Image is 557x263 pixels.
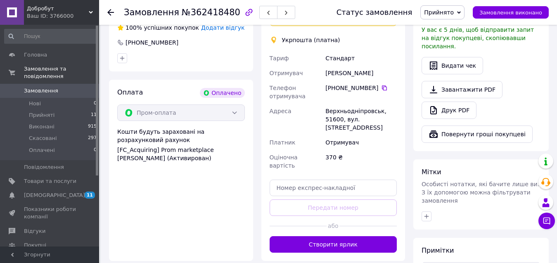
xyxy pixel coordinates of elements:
span: Прийняті [29,111,55,119]
span: 0 [94,147,97,154]
div: Верхньодніпровськ, 51600, вул. [STREET_ADDRESS] [324,104,398,135]
span: Примітки [422,246,454,254]
span: 0 [94,100,97,107]
div: 370 ₴ [324,150,398,173]
div: успішних покупок [117,24,199,32]
div: Повернутися назад [107,8,114,17]
button: Повернути гроші покупцеві [422,126,533,143]
div: Укрпошта (платна) [280,36,342,44]
span: У вас є 5 днів, щоб відправити запит на відгук покупцеві, скопіювавши посилання. [422,26,534,50]
div: Кошти будуть зараховані на розрахунковий рахунок [117,128,245,162]
span: Платник [270,139,296,146]
span: Тариф [270,55,289,62]
span: 915 [88,123,97,130]
div: Оплачено [200,88,244,98]
span: Відгуки [24,227,45,235]
a: Друк PDF [422,102,476,119]
input: Пошук [4,29,97,44]
span: Отримувач [270,70,303,76]
span: Головна [24,51,47,59]
button: Видати чек [422,57,483,74]
button: Чат з покупцем [538,213,555,229]
span: Оплата [117,88,143,96]
span: 100% [126,24,142,31]
span: Покупці [24,242,46,249]
div: [PERSON_NAME] [324,66,398,81]
a: Завантажити PDF [422,81,502,98]
span: або [327,222,339,230]
span: Показники роботи компанії [24,206,76,220]
span: Особисті нотатки, які бачите лише ви. З їх допомогою можна фільтрувати замовлення [422,181,539,204]
div: [PHONE_NUMBER] [325,84,397,92]
span: Адреса [270,108,292,114]
button: Замовлення виконано [473,6,549,19]
div: [FC_Acquiring] Prom marketplace [PERSON_NAME] (Активирован) [117,146,245,162]
span: Оплачені [29,147,55,154]
span: Скасовані [29,135,57,142]
span: 297 [88,135,97,142]
div: Стандарт [324,51,398,66]
span: Нові [29,100,41,107]
span: Товари та послуги [24,178,76,185]
span: 11 [85,192,95,199]
span: Мітки [422,168,441,176]
span: Телефон отримувача [270,85,306,100]
span: Оціночна вартість [270,154,298,169]
span: Замовлення та повідомлення [24,65,99,80]
span: Замовлення [24,87,58,95]
span: 11 [91,111,97,119]
div: Ваш ID: 3766000 [27,12,99,20]
span: Додати відгук [201,24,244,31]
span: Добробут [27,5,89,12]
span: Замовлення виконано [479,9,542,16]
div: [PHONE_NUMBER] [125,38,179,47]
div: Отримувач [324,135,398,150]
span: Виконані [29,123,55,130]
span: Повідомлення [24,163,64,171]
div: Статус замовлення [337,8,412,17]
span: [DEMOGRAPHIC_DATA] [24,192,85,199]
input: Номер експрес-накладної [270,180,397,196]
span: №362418480 [182,7,240,17]
span: Прийнято [424,9,454,16]
button: Створити ярлик [270,236,397,253]
span: Замовлення [124,7,179,17]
